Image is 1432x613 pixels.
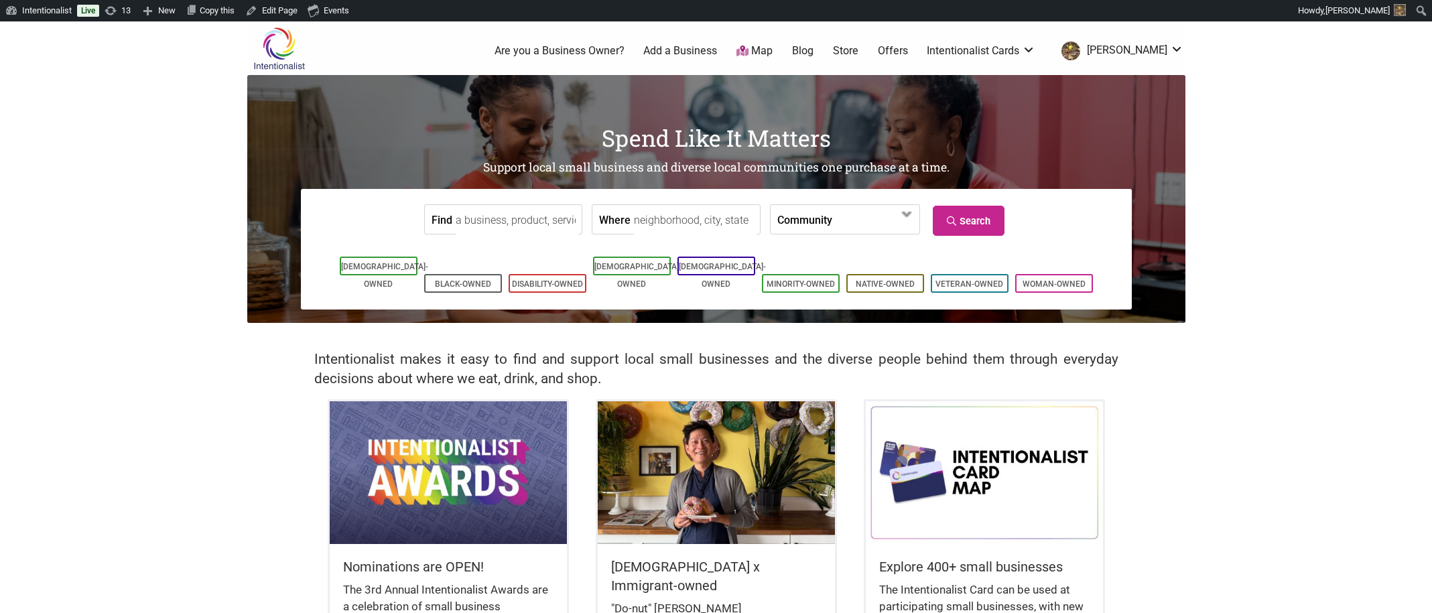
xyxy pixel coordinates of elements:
[927,44,1035,58] a: Intentionalist Cards
[935,279,1003,289] a: Veteran-Owned
[679,262,766,289] a: [DEMOGRAPHIC_DATA]-Owned
[767,279,835,289] a: Minority-Owned
[634,205,757,235] input: neighborhood, city, state
[879,557,1090,576] h5: Explore 400+ small businesses
[314,350,1118,389] h2: Intentionalist makes it easy to find and support local small businesses and the diverse people be...
[866,401,1103,543] img: Intentionalist Card Map
[599,205,631,234] label: Where
[247,27,311,70] img: Intentionalist
[1055,39,1183,63] li: Joel
[1055,39,1183,63] a: [PERSON_NAME]
[833,44,858,58] a: Store
[512,279,583,289] a: Disability-Owned
[330,401,567,543] img: Intentionalist Awards
[594,262,681,289] a: [DEMOGRAPHIC_DATA]-Owned
[611,557,822,595] h5: [DEMOGRAPHIC_DATA] x Immigrant-owned
[1325,5,1390,15] span: [PERSON_NAME]
[343,557,554,576] h5: Nominations are OPEN!
[933,206,1004,236] a: Search
[878,44,908,58] a: Offers
[792,44,813,58] a: Blog
[247,159,1185,176] h2: Support local small business and diverse local communities one purchase at a time.
[456,205,578,235] input: a business, product, service
[247,122,1185,154] h1: Spend Like It Matters
[435,279,491,289] a: Black-Owned
[341,262,428,289] a: [DEMOGRAPHIC_DATA]-Owned
[432,205,452,234] label: Find
[495,44,625,58] a: Are you a Business Owner?
[856,279,915,289] a: Native-Owned
[1023,279,1086,289] a: Woman-Owned
[598,401,835,543] img: King Donuts - Hong Chhuor
[77,5,99,17] a: Live
[643,44,717,58] a: Add a Business
[777,205,832,234] label: Community
[736,44,773,59] a: Map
